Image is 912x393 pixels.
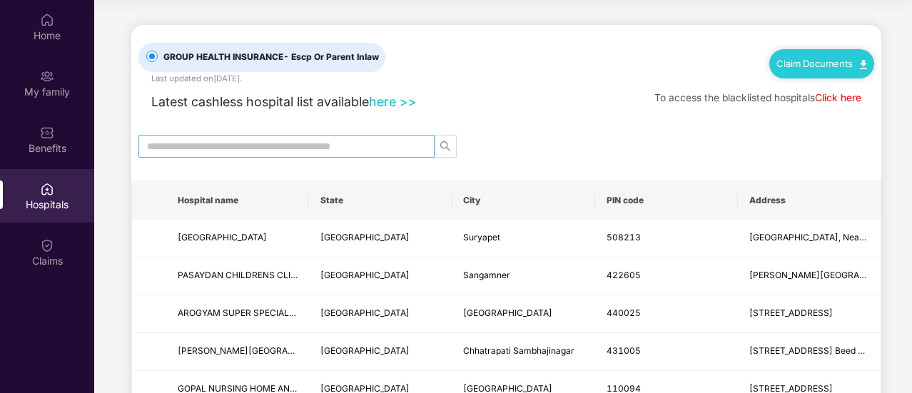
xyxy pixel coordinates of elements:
span: GROUP HEALTH INSURANCE [158,51,385,64]
span: [GEOGRAPHIC_DATA] [178,232,267,243]
span: Latest cashless hospital list available [151,94,369,109]
td: Maharashtra [309,257,452,295]
td: Maharashtra [309,295,452,333]
img: svg+xml;base64,PHN2ZyBpZD0iSG9zcGl0YWxzIiB4bWxucz0iaHR0cDovL3d3dy53My5vcmcvMjAwMC9zdmciIHdpZHRoPS... [40,182,54,196]
td: Sangamner [452,257,594,295]
th: State [309,181,452,220]
td: PASAYDAN CHILDRENS CLINIC AND NURSING HOME [166,257,309,295]
td: Plot No.11 Sarve No.3/4 Beed by pass Satara parisar Mustafabad, Amdar Road Satara Parisar Session... [738,333,881,371]
th: Hospital name [166,181,309,220]
td: 34, Sita Nagar, Wardha Road [738,295,881,333]
span: [GEOGRAPHIC_DATA] [320,232,410,243]
span: 508213 [607,232,641,243]
span: [GEOGRAPHIC_DATA] [463,307,552,318]
div: Last updated on [DATE] . [151,72,242,85]
img: svg+xml;base64,PHN2ZyB3aWR0aD0iMjAiIGhlaWdodD0iMjAiIHZpZXdCb3g9IjAgMCAyMCAyMCIgZmlsbD0ibm9uZSIgeG... [40,69,54,83]
img: svg+xml;base64,PHN2ZyB4bWxucz0iaHR0cDovL3d3dy53My5vcmcvMjAwMC9zdmciIHdpZHRoPSIxMC40IiBoZWlnaHQ9Ij... [860,60,867,69]
span: 422605 [607,270,641,280]
a: Click here [815,92,861,103]
a: here >> [369,94,417,109]
th: Address [738,181,881,220]
td: Nagpur [452,295,594,333]
span: [GEOGRAPHIC_DATA] [320,307,410,318]
td: AROGYAM SUPER SPECIALITY HOSPITAL [166,295,309,333]
td: Lane Beside MNR Hotel, Near Old Hero Honda Showroom MG Rd [738,220,881,257]
img: svg+xml;base64,PHN2ZyBpZD0iQ2xhaW0iIHhtbG5zPSJodHRwOi8vd3d3LnczLm9yZy8yMDAwL3N2ZyIgd2lkdGg9IjIwIi... [40,238,54,252]
span: Suryapet [463,232,500,243]
span: AROGYAM SUPER SPECIALITY HOSPITAL [178,307,347,318]
span: 440025 [607,307,641,318]
span: PASAYDAN CHILDRENS CLINIC AND NURSING HOME [178,270,395,280]
th: PIN code [595,181,738,220]
span: Sangamner [463,270,510,280]
td: Maharashtra [309,333,452,371]
span: - Escp Or Parent Inlaw [283,51,379,62]
span: To access the blacklisted hospitals [654,92,815,103]
button: search [434,135,457,158]
span: search [435,141,456,152]
span: 431005 [607,345,641,356]
span: [GEOGRAPHIC_DATA] [320,345,410,356]
img: svg+xml;base64,PHN2ZyBpZD0iQmVuZWZpdHMiIHhtbG5zPSJodHRwOi8vd3d3LnczLm9yZy8yMDAwL3N2ZyIgd2lkdGg9Ij... [40,126,54,140]
img: svg+xml;base64,PHN2ZyBpZD0iSG9tZSIgeG1sbnM9Imh0dHA6Ly93d3cudzMub3JnLzIwMDAvc3ZnIiB3aWR0aD0iMjAiIG... [40,13,54,27]
td: Suryapet [452,220,594,257]
td: Shri Swami Samarth Hospital Arthroscopy & Orthopedic Superspeciality Center [166,333,309,371]
th: City [452,181,594,220]
span: Chhatrapati Sambhajinagar [463,345,574,356]
a: Claim Documents [776,58,867,69]
td: Chhatrapati Sambhajinagar [452,333,594,371]
span: [STREET_ADDRESS] [749,307,833,318]
td: TAJANE MALA NAVIN NAGAR ROAD, [738,257,881,295]
span: Hospital name [178,195,298,206]
span: [PERSON_NAME][GEOGRAPHIC_DATA] Arthroscopy & Orthopedic Superspeciality Center [178,345,539,356]
span: [GEOGRAPHIC_DATA] [320,270,410,280]
span: Address [749,195,869,206]
td: NEO CHILDRENS HOSPITAL [166,220,309,257]
td: Andhra Pradesh [309,220,452,257]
